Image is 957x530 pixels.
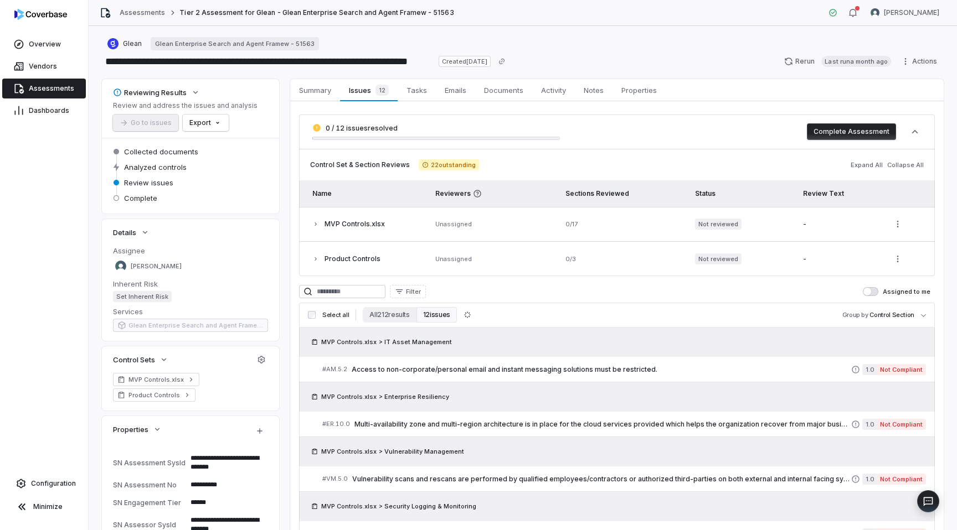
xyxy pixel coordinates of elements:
[113,101,258,110] p: Review and address the issues and analysis
[863,287,878,296] button: Assigned to me
[390,285,426,298] button: Filter
[2,79,86,98] a: Assessments
[321,502,476,511] span: MVP Controls.xlsx > Security Logging & Monitoring
[131,262,182,271] span: [PERSON_NAME]
[113,355,155,365] span: Control Sets
[807,123,896,140] button: Complete Assessment
[183,115,229,131] button: Export
[308,311,316,319] input: Select all
[419,159,479,170] span: 22 outstanding
[325,254,380,263] span: Product Controls
[695,189,716,198] span: Status
[113,246,268,256] dt: Assignee
[565,220,578,228] span: 0 / 17
[124,162,187,172] span: Analyzed controls
[124,193,157,203] span: Complete
[695,253,742,264] span: Not reviewed
[113,373,199,386] a: MVP Controls.xlsx
[322,475,348,483] span: # VM.5.0
[113,424,148,434] span: Properties
[803,220,876,228] div: -
[113,87,187,97] div: Reviewing Results
[803,254,876,263] div: -
[29,40,61,49] span: Overview
[2,101,86,121] a: Dashboards
[864,4,946,21] button: Sayantan Bhattacherjee avatar[PERSON_NAME]
[480,83,528,97] span: Documents
[821,56,891,67] span: Last run a month ago
[321,392,449,401] span: MVP Controls.xlsx > Enterprise Resiliency
[537,83,570,97] span: Activity
[871,8,879,17] img: Sayantan Bhattacherjee avatar
[435,220,472,228] span: Unassigned
[877,364,926,375] span: Not Compliant
[402,83,431,97] span: Tasks
[295,83,336,97] span: Summary
[312,189,332,198] span: Name
[439,56,491,67] span: Created [DATE]
[113,306,268,316] dt: Services
[128,391,180,399] span: Product Controls
[352,475,851,484] span: Vulnerability scans and rescans are performed by qualified employees/contractors or authorized th...
[842,311,868,319] span: Group by
[354,420,851,429] span: Multi-availability zone and multi-region architecture is in place for the cloud services provided...
[695,219,742,230] span: Not reviewed
[128,375,184,384] span: MVP Controls.xlsx
[113,481,186,489] div: SN Assessment No
[110,350,172,370] button: Control Sets
[31,479,76,488] span: Configuration
[322,311,349,319] span: Select all
[617,83,661,97] span: Properties
[375,85,389,96] span: 12
[877,474,926,485] span: Not Compliant
[113,521,186,529] div: SN Assessor SysId
[363,307,416,323] button: All 212 results
[2,56,86,76] a: Vendors
[115,261,126,272] img: Sayantan Bhattacherjee avatar
[179,8,454,17] span: Tier 2 Assessment for Glean - Glean Enterprise Search and Agent Framew - 51563
[352,365,851,374] span: Access to non-corporate/personal email and instant messaging solutions must be restricted.
[29,62,57,71] span: Vendors
[440,83,471,97] span: Emails
[113,388,195,402] a: Product Controls
[898,53,944,70] button: Actions
[151,37,319,50] a: Glean Enterprise Search and Agent Framew - 51563
[113,279,268,289] dt: Inherent Risk
[120,8,165,17] a: Assessments
[326,124,398,132] span: 0 / 12 issues resolved
[113,498,186,507] div: SN Engagement Tier
[322,365,347,373] span: # AM.5.2
[321,337,452,346] span: MVP Controls.xlsx > IT Asset Management
[884,8,939,17] span: [PERSON_NAME]
[110,419,165,439] button: Properties
[113,459,186,467] div: SN Assessment SysId
[862,364,877,375] span: 1.0
[14,9,67,20] img: logo-D7KZi-bG.svg
[310,160,410,169] span: Control Set & Section Reviews
[321,447,464,456] span: MVP Controls.xlsx > Vulnerability Management
[492,51,512,71] button: Copy link
[113,291,172,302] span: Set Inherent Risk
[579,83,608,97] span: Notes
[862,474,877,485] span: 1.0
[778,53,898,70] button: RerunLast runa month ago
[104,34,145,54] button: https://glean.com/Glean
[322,420,350,428] span: # ER.10.0
[435,255,472,263] span: Unassigned
[325,220,385,228] span: MVP Controls.xlsx
[29,84,74,93] span: Assessments
[113,227,136,237] span: Details
[322,466,926,491] a: #VM.5.0Vulnerability scans and rescans are performed by qualified employees/contractors or author...
[123,39,142,48] span: Glean
[416,307,457,323] button: 12 issues
[33,502,63,511] span: Minimize
[29,106,69,115] span: Dashboards
[877,419,926,430] span: Not Compliant
[2,34,86,54] a: Overview
[322,357,926,382] a: #AM.5.2Access to non-corporate/personal email and instant messaging solutions must be restricted....
[435,189,552,198] span: Reviewers
[565,189,629,198] span: Sections Reviewed
[110,82,203,102] button: Reviewing Results
[124,147,198,157] span: Collected documents
[863,287,930,296] label: Assigned to me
